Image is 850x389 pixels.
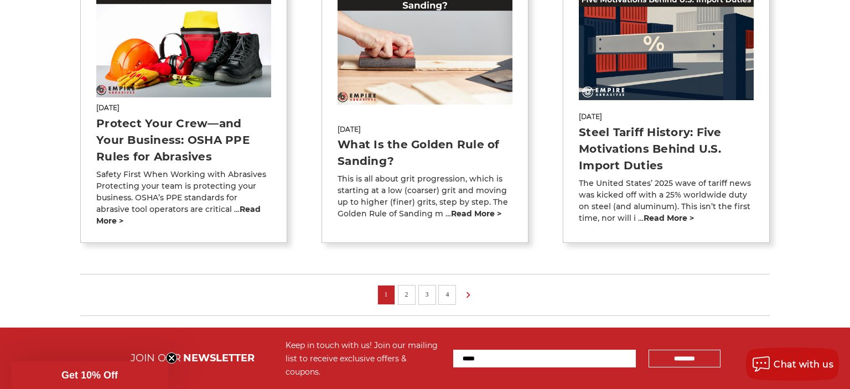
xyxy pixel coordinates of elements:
p: Safety First When Working with Abrasives Protecting your team is protecting your business. OSHA’s... [96,169,271,227]
a: 2 [401,288,412,300]
button: Chat with us [746,347,839,381]
a: Steel Tariff History: Five Motivations Behind U.S. Import Duties [579,126,722,172]
a: read more > [96,204,261,226]
button: Close teaser [166,352,177,364]
span: [DATE] [96,103,271,113]
a: What Is the Golden Rule of Sanding? [338,138,500,168]
p: This is all about grit progression, which is starting at a low (coarser) grit and moving up to hi... [338,173,512,220]
a: Protect Your Crew—and Your Business: OSHA PPE Rules for Abrasives [96,117,250,163]
span: [DATE] [338,125,512,134]
a: 3 [422,288,433,300]
a: read more > [451,209,501,219]
div: Keep in touch with us! Join our mailing list to receive exclusive offers & coupons. [286,339,442,378]
span: [DATE] [579,112,754,122]
div: Get 10% OffClose teaser [11,361,168,389]
a: 4 [442,288,453,300]
a: read more > [644,213,694,223]
p: The United States’ 2025 wave of tariff news was kicked off with a 25% worldwide duty on steel (an... [579,178,754,224]
span: NEWSLETTER [183,352,255,364]
a: 1 [381,288,392,300]
span: Get 10% Off [61,370,118,381]
span: Chat with us [774,359,833,370]
span: JOIN OUR [131,352,181,364]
